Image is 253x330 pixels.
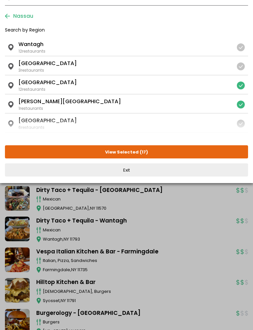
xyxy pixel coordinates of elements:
div: restaurants [18,86,45,92]
a: [GEOGRAPHIC_DATA] 3restaurants [5,56,248,75]
a: Woodbury 10restaurants [5,132,248,151]
li: [GEOGRAPHIC_DATA] [18,79,77,86]
div: restaurants [18,106,43,111]
span: 6 [18,125,21,130]
div: restaurants [18,67,44,73]
div: restaurants [18,48,45,54]
li: [PERSON_NAME][GEOGRAPHIC_DATA] [18,98,121,106]
a: [GEOGRAPHIC_DATA] 6restaurants [5,113,248,132]
span: 1 [18,106,20,111]
div: restaurants [18,125,44,130]
span: 12 [18,86,22,92]
button: View Selected (17) [5,145,248,158]
div: Search by Region [5,27,248,38]
span: 17 [142,149,146,155]
a: Wantagh 12restaurants [5,37,248,56]
span: Nassau [10,12,33,20]
li: [GEOGRAPHIC_DATA] [18,59,77,67]
button: Nassau [5,12,33,20]
span: 12 [18,48,22,54]
a: [PERSON_NAME][GEOGRAPHIC_DATA] 1restaurants [5,94,248,113]
li: [GEOGRAPHIC_DATA] [18,117,77,125]
button: Exit [5,163,248,177]
li: Wantagh [18,40,43,48]
span: 3 [18,67,21,73]
a: [GEOGRAPHIC_DATA] 12restaurants [5,75,248,94]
